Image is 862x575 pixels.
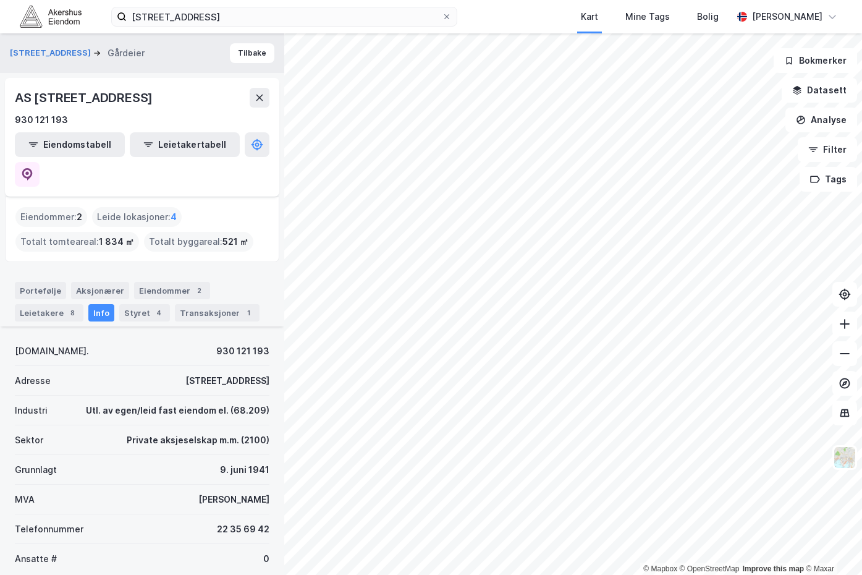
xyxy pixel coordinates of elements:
[15,403,48,418] div: Industri
[88,304,114,322] div: Info
[743,564,804,573] a: Improve this map
[216,344,269,359] div: 930 121 193
[782,78,857,103] button: Datasett
[242,307,255,319] div: 1
[15,88,155,108] div: AS [STREET_ADDRESS]
[15,282,66,299] div: Portefølje
[625,9,670,24] div: Mine Tags
[153,307,165,319] div: 4
[108,46,145,61] div: Gårdeier
[15,373,51,388] div: Adresse
[71,282,129,299] div: Aksjonærer
[800,516,862,575] iframe: Chat Widget
[785,108,857,132] button: Analyse
[15,207,87,227] div: Eiendommer :
[10,47,93,59] button: [STREET_ADDRESS]
[92,207,182,227] div: Leide lokasjoner :
[752,9,822,24] div: [PERSON_NAME]
[15,344,89,359] div: [DOMAIN_NAME].
[15,552,57,566] div: Ansatte #
[144,232,253,252] div: Totalt byggareal :
[15,433,43,448] div: Sektor
[130,132,240,157] button: Leietakertabell
[127,7,442,26] input: Søk på adresse, matrikkel, gårdeiere, leietakere eller personer
[15,522,83,537] div: Telefonnummer
[86,403,269,418] div: Utl. av egen/leid fast eiendom el. (68.209)
[800,167,857,192] button: Tags
[171,210,177,224] span: 4
[99,234,134,249] span: 1 834 ㎡
[15,462,57,477] div: Grunnlagt
[680,564,740,573] a: OpenStreetMap
[119,304,170,322] div: Styret
[217,522,269,537] div: 22 35 69 42
[263,552,269,566] div: 0
[643,564,677,573] a: Mapbox
[20,6,82,27] img: akershus-eiendom-logo.9091f326c980b4bce74ccdd9f866810c.svg
[800,516,862,575] div: Kontrollprogram for chat
[798,137,857,162] button: Filter
[15,492,35,507] div: MVA
[198,492,269,507] div: [PERSON_NAME]
[66,307,78,319] div: 8
[15,304,83,322] div: Leietakere
[15,132,125,157] button: Eiendomstabell
[15,232,139,252] div: Totalt tomteareal :
[15,113,68,127] div: 930 121 193
[222,234,248,249] span: 521 ㎡
[175,304,260,322] div: Transaksjoner
[697,9,719,24] div: Bolig
[193,284,205,297] div: 2
[230,43,274,63] button: Tilbake
[581,9,598,24] div: Kart
[127,433,269,448] div: Private aksjeselskap m.m. (2100)
[185,373,269,388] div: [STREET_ADDRESS]
[134,282,210,299] div: Eiendommer
[220,462,269,477] div: 9. juni 1941
[77,210,82,224] span: 2
[774,48,857,73] button: Bokmerker
[833,446,856,469] img: Z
